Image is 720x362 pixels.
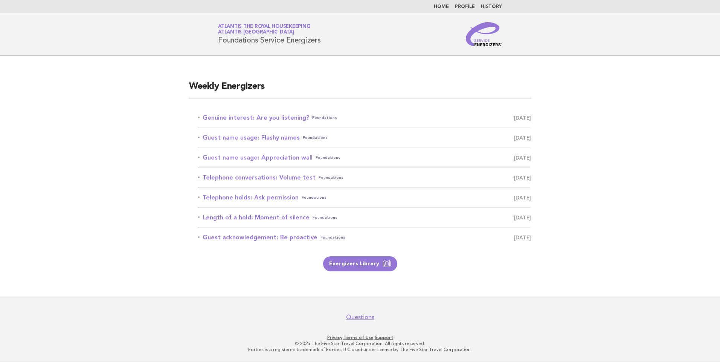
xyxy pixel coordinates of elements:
[434,5,449,9] a: Home
[514,212,531,223] span: [DATE]
[320,232,345,243] span: Foundations
[375,335,393,340] a: Support
[302,192,326,203] span: Foundations
[130,335,590,341] p: · ·
[514,132,531,143] span: [DATE]
[218,24,321,44] h1: Foundations Service Energizers
[313,212,337,223] span: Foundations
[303,132,328,143] span: Foundations
[312,113,337,123] span: Foundations
[514,172,531,183] span: [DATE]
[514,113,531,123] span: [DATE]
[316,152,340,163] span: Foundations
[481,5,502,9] a: History
[514,232,531,243] span: [DATE]
[198,212,531,223] a: Length of a hold: Moment of silenceFoundations [DATE]
[130,347,590,353] p: Forbes is a registered trademark of Forbes LLC used under license by The Five Star Travel Corpora...
[327,335,342,340] a: Privacy
[346,313,374,321] a: Questions
[198,113,531,123] a: Genuine interest: Are you listening?Foundations [DATE]
[198,172,531,183] a: Telephone conversations: Volume testFoundations [DATE]
[514,152,531,163] span: [DATE]
[189,81,531,99] h2: Weekly Energizers
[455,5,475,9] a: Profile
[466,22,502,46] img: Service Energizers
[198,192,531,203] a: Telephone holds: Ask permissionFoundations [DATE]
[198,152,531,163] a: Guest name usage: Appreciation wallFoundations [DATE]
[198,132,531,143] a: Guest name usage: Flashy namesFoundations [DATE]
[218,24,310,35] a: Atlantis the Royal HousekeepingAtlantis [GEOGRAPHIC_DATA]
[198,232,531,243] a: Guest acknowledgement: Be proactiveFoundations [DATE]
[319,172,343,183] span: Foundations
[218,30,294,35] span: Atlantis [GEOGRAPHIC_DATA]
[343,335,374,340] a: Terms of Use
[130,341,590,347] p: © 2025 The Five Star Travel Corporation. All rights reserved.
[514,192,531,203] span: [DATE]
[323,256,397,271] a: Energizers Library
